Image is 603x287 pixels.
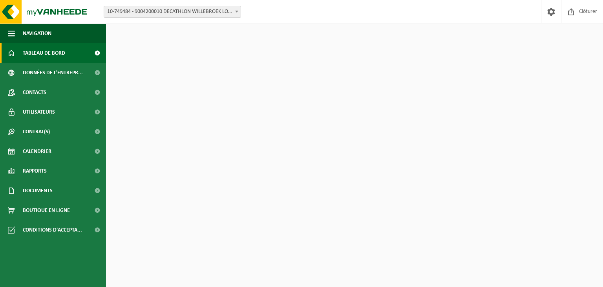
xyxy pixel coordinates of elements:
span: Contacts [23,83,46,102]
span: Calendrier [23,142,51,161]
span: Tableau de bord [23,43,65,63]
span: Utilisateurs [23,102,55,122]
span: 10-749484 - 9004200010 DECATHLON WILLEBROEK LOGISTIEK - WILLEBROEK [104,6,241,18]
span: Rapports [23,161,47,181]
span: Contrat(s) [23,122,50,142]
span: Boutique en ligne [23,201,70,220]
span: Navigation [23,24,51,43]
span: Documents [23,181,53,201]
span: 10-749484 - 9004200010 DECATHLON WILLEBROEK LOGISTIEK - WILLEBROEK [104,6,241,17]
span: Données de l'entrepr... [23,63,83,83]
span: Conditions d'accepta... [23,220,82,240]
